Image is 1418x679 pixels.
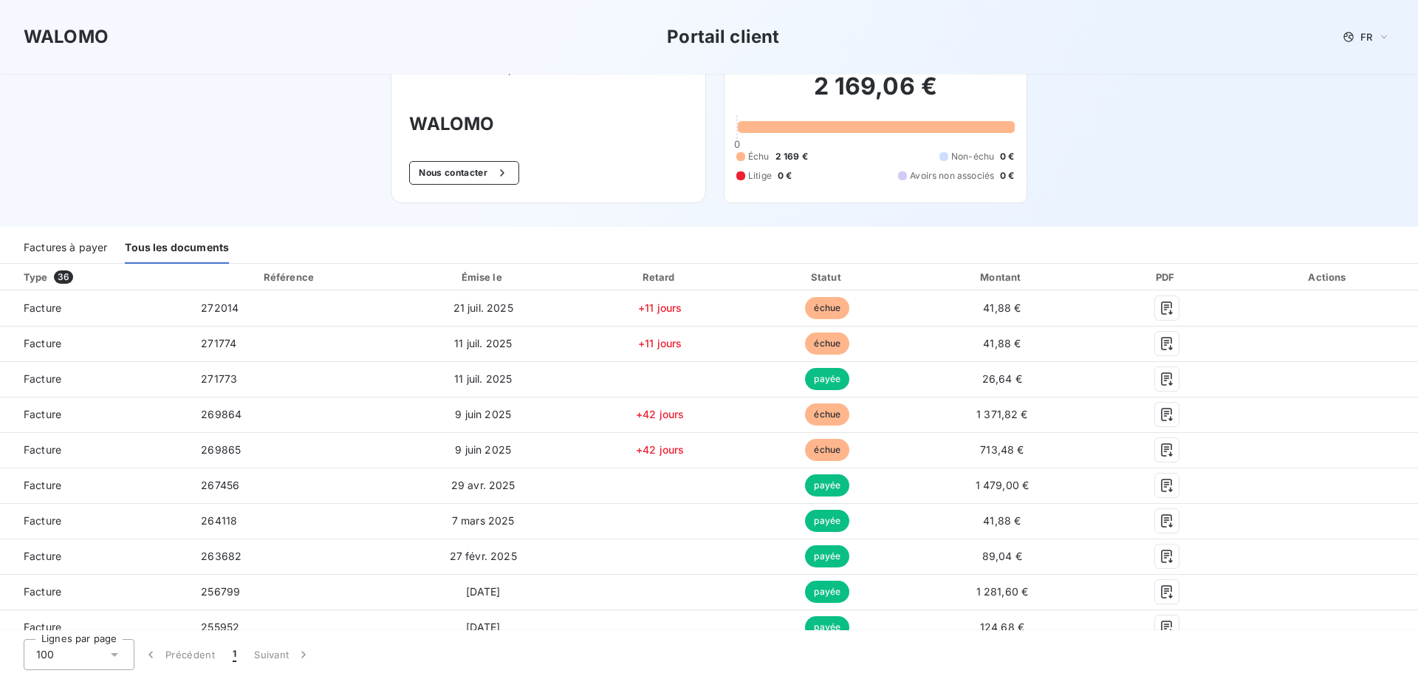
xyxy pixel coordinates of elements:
button: Nous contacter [409,161,518,185]
div: Émise le [394,270,572,284]
span: 100 [36,647,54,662]
span: 1 [233,647,236,662]
span: +42 jours [636,408,684,420]
span: échue [805,403,849,426]
span: Facture [12,513,177,528]
span: échue [805,332,849,355]
span: 263682 [201,550,242,562]
span: Échu [748,150,770,163]
span: Litige [748,169,772,182]
span: 271774 [201,337,236,349]
span: 0 [734,138,740,150]
button: Suivant [245,639,320,670]
span: 11 juil. 2025 [454,337,512,349]
span: Facture [12,301,177,315]
div: PDF [1097,270,1236,284]
span: 21 juil. 2025 [453,301,513,314]
span: Facture [12,584,177,599]
span: 41,88 € [983,337,1021,349]
span: payée [805,474,849,497]
span: Avoirs non associés [910,169,994,182]
div: Référence [264,271,314,283]
span: 41,88 € [983,301,1021,314]
button: Précédent [134,639,224,670]
span: 27 févr. 2025 [450,550,517,562]
span: +11 jours [638,301,682,314]
span: payée [805,616,849,638]
h3: WALOMO [24,24,109,50]
span: Facture [12,372,177,386]
span: 1 479,00 € [976,479,1030,491]
span: 1 281,60 € [976,585,1029,598]
span: payée [805,545,849,567]
span: 0 € [778,169,792,182]
span: Facture [12,443,177,457]
span: [DATE] [466,585,501,598]
span: 26,64 € [982,372,1022,385]
span: 272014 [201,301,239,314]
span: 0 € [1000,169,1014,182]
span: 269864 [201,408,242,420]
span: +42 jours [636,443,684,456]
h3: Portail client [667,24,779,50]
div: Statut [747,270,907,284]
span: 9 juin 2025 [455,443,511,456]
div: Type [15,270,186,284]
div: Montant [913,270,1091,284]
span: 267456 [201,479,239,491]
span: [DATE] [466,621,501,633]
span: 41,88 € [983,514,1021,527]
span: payée [805,510,849,532]
span: payée [805,368,849,390]
h3: WALOMO [409,111,688,137]
span: 7 mars 2025 [452,514,515,527]
span: payée [805,581,849,603]
div: Factures à payer [24,233,107,264]
span: Facture [12,407,177,422]
span: 255952 [201,621,239,633]
span: 89,04 € [982,550,1022,562]
span: 0 € [1000,150,1014,163]
div: Retard [578,270,741,284]
span: 2 169 € [775,150,808,163]
button: 1 [224,639,245,670]
span: 11 juil. 2025 [454,372,512,385]
h2: 2 169,06 € [736,72,1015,116]
span: 9 juin 2025 [455,408,511,420]
div: Tous les documents [125,233,229,264]
span: échue [805,297,849,319]
span: Facture [12,620,177,635]
span: Facture [12,336,177,351]
span: Facture [12,549,177,564]
span: 269865 [201,443,241,456]
div: Actions [1242,270,1415,284]
span: 256799 [201,585,240,598]
span: FR [1360,31,1372,43]
span: 264118 [201,514,237,527]
span: 713,48 € [980,443,1024,456]
span: échue [805,439,849,461]
span: 1 371,82 € [976,408,1028,420]
span: Non-échu [951,150,994,163]
span: 29 avr. 2025 [451,479,516,491]
span: Facture [12,478,177,493]
span: +11 jours [638,337,682,349]
span: 271773 [201,372,237,385]
span: 36 [54,270,73,284]
span: 124,68 € [980,621,1024,633]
